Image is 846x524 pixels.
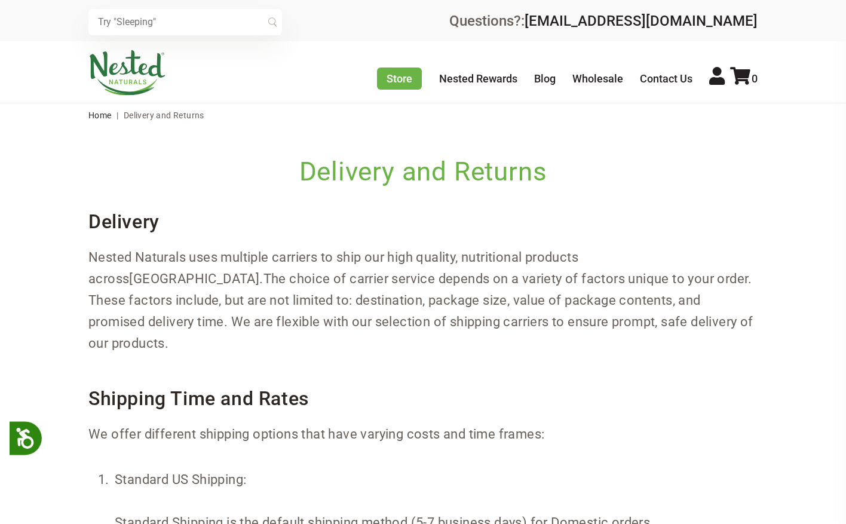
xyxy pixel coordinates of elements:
p: We offer different shipping options that have varying costs and time frames: [88,424,758,445]
h3: Shipping Time and Rates [88,376,758,412]
span: Nested Naturals uses multiple carriers to ship our high quality, nutritional products across [88,250,578,286]
a: Wholesale [572,72,623,85]
span: | [114,111,121,120]
span: 0 [752,72,758,85]
div: Questions?: [449,14,758,28]
h1: Delivery and Returns [88,154,758,189]
a: Blog [534,72,556,85]
a: Nested Rewards [439,72,517,85]
nav: breadcrumbs [88,103,758,127]
span: . [259,271,263,286]
a: Store [377,68,422,90]
span: Delivery and Returns [124,111,204,120]
img: Nested Naturals [88,50,166,96]
input: Try "Sleeping" [88,9,282,35]
a: Home [88,111,112,120]
a: 0 [730,72,758,85]
a: Contact Us [640,72,692,85]
h3: Delivery [88,199,758,235]
a: [EMAIL_ADDRESS][DOMAIN_NAME] [525,13,758,29]
p: [GEOGRAPHIC_DATA] The choice of carrier service depends on a variety of factors unique to your or... [88,247,758,354]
